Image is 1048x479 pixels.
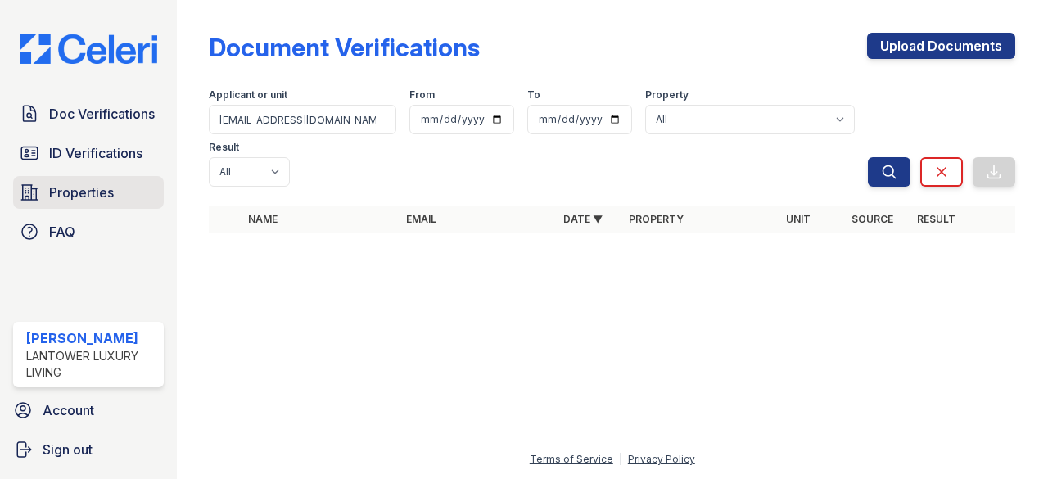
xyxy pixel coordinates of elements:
[49,222,75,242] span: FAQ
[629,213,684,225] a: Property
[628,453,695,465] a: Privacy Policy
[26,348,157,381] div: Lantower Luxury Living
[409,88,435,102] label: From
[13,137,164,169] a: ID Verifications
[645,88,689,102] label: Property
[786,213,811,225] a: Unit
[43,400,94,420] span: Account
[917,213,955,225] a: Result
[49,104,155,124] span: Doc Verifications
[49,143,142,163] span: ID Verifications
[43,440,93,459] span: Sign out
[7,433,170,466] a: Sign out
[406,213,436,225] a: Email
[26,328,157,348] div: [PERSON_NAME]
[13,176,164,209] a: Properties
[209,141,239,154] label: Result
[563,213,603,225] a: Date ▼
[209,105,396,134] input: Search by name, email, or unit number
[13,97,164,130] a: Doc Verifications
[209,33,480,62] div: Document Verifications
[527,88,540,102] label: To
[49,183,114,202] span: Properties
[7,394,170,427] a: Account
[248,213,278,225] a: Name
[7,34,170,65] img: CE_Logo_Blue-a8612792a0a2168367f1c8372b55b34899dd931a85d93a1a3d3e32e68fde9ad4.png
[867,33,1015,59] a: Upload Documents
[851,213,893,225] a: Source
[209,88,287,102] label: Applicant or unit
[619,453,622,465] div: |
[530,453,613,465] a: Terms of Service
[13,215,164,248] a: FAQ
